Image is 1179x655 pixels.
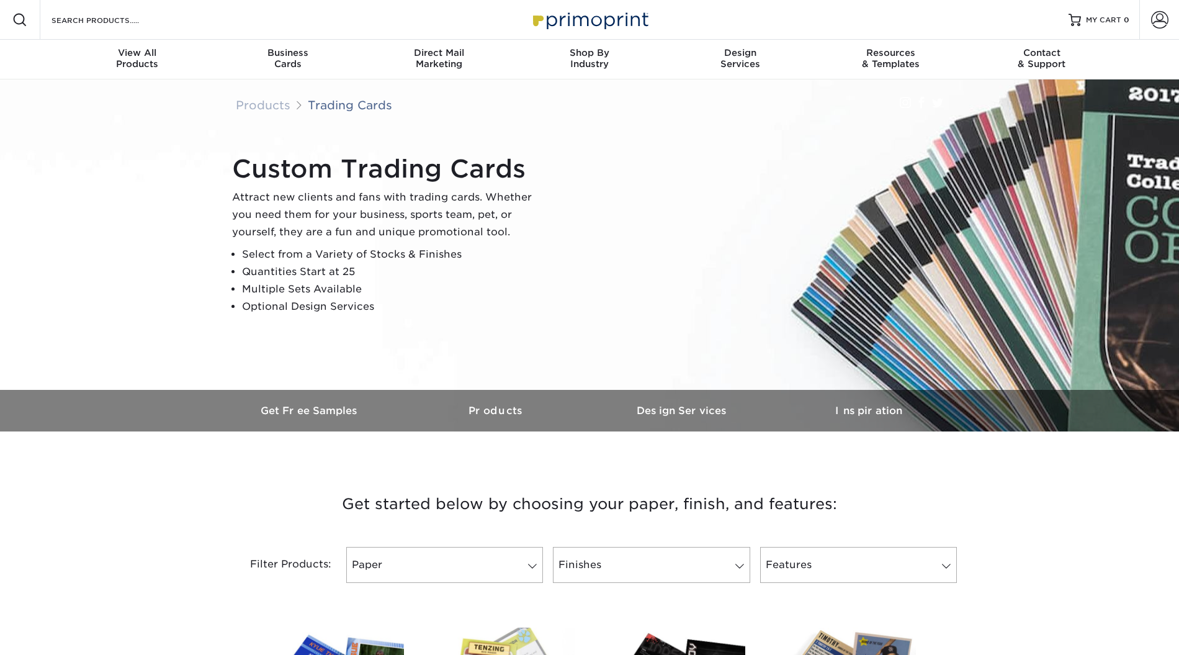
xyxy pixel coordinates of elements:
[346,547,543,583] a: Paper
[665,40,815,79] a: DesignServices
[815,47,966,58] span: Resources
[1124,16,1129,24] span: 0
[213,47,364,70] div: Cards
[776,390,962,431] a: Inspiration
[62,47,213,58] span: View All
[966,47,1117,70] div: & Support
[217,405,403,417] h3: Get Free Samples
[213,47,364,58] span: Business
[760,547,957,583] a: Features
[232,154,542,184] h1: Custom Trading Cards
[62,47,213,70] div: Products
[242,281,542,298] li: Multiple Sets Available
[514,47,665,70] div: Industry
[776,405,962,417] h3: Inspiration
[232,189,542,241] p: Attract new clients and fans with trading cards. Whether you need them for your business, sports ...
[589,390,776,431] a: Design Services
[50,12,171,27] input: SEARCH PRODUCTS.....
[665,47,815,70] div: Services
[1086,15,1121,25] span: MY CART
[217,390,403,431] a: Get Free Samples
[236,98,290,112] a: Products
[364,40,514,79] a: Direct MailMarketing
[815,47,966,70] div: & Templates
[514,40,665,79] a: Shop ByIndustry
[242,246,542,263] li: Select from a Variety of Stocks & Finishes
[62,40,213,79] a: View AllProducts
[403,390,589,431] a: Products
[364,47,514,58] span: Direct Mail
[665,47,815,58] span: Design
[364,47,514,70] div: Marketing
[589,405,776,417] h3: Design Services
[217,547,341,583] div: Filter Products:
[242,298,542,315] li: Optional Design Services
[553,547,750,583] a: Finishes
[213,40,364,79] a: BusinessCards
[514,47,665,58] span: Shop By
[966,47,1117,58] span: Contact
[308,98,392,112] a: Trading Cards
[815,40,966,79] a: Resources& Templates
[226,476,953,532] h3: Get started below by choosing your paper, finish, and features:
[527,6,652,33] img: Primoprint
[242,263,542,281] li: Quantities Start at 25
[966,40,1117,79] a: Contact& Support
[403,405,589,417] h3: Products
